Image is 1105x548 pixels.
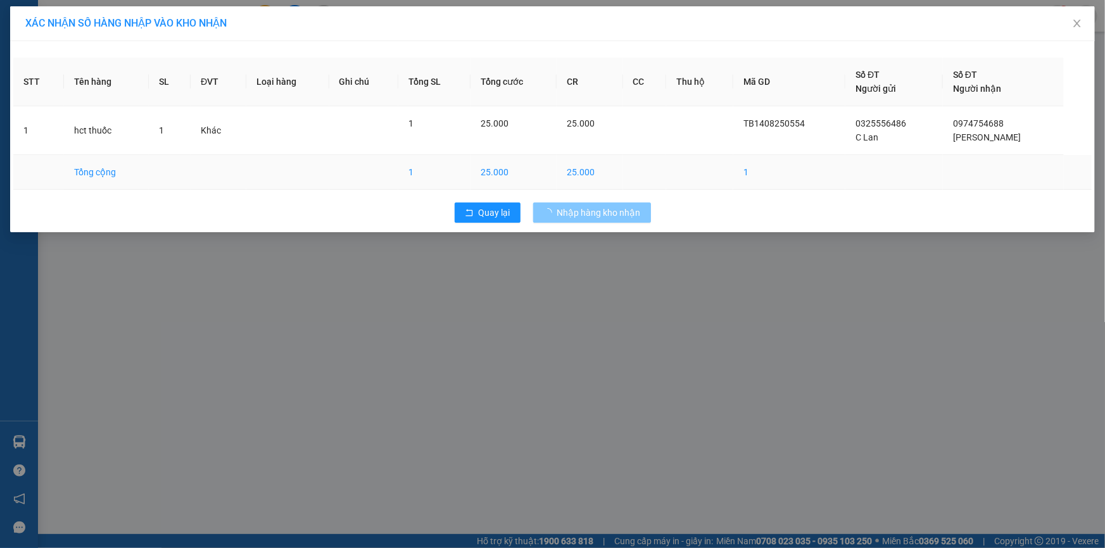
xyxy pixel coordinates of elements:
th: Ghi chú [329,58,399,106]
span: Số ĐT [856,70,880,80]
button: Nhập hàng kho nhận [533,202,651,223]
th: CC [623,58,667,106]
span: Quay lại [479,206,510,220]
span: Số ĐT [953,70,977,80]
th: SL [149,58,191,106]
td: Tổng cộng [64,155,149,190]
span: 1 [159,125,164,135]
td: hct thuốc [64,106,149,155]
th: ĐVT [191,58,246,106]
span: C Lan [856,132,878,142]
td: 1 [398,155,470,190]
th: Thu hộ [666,58,733,106]
span: TB1408250554 [743,118,805,128]
th: Mã GD [733,58,845,106]
span: 1 [408,118,414,128]
th: Tổng SL [398,58,470,106]
td: 25.000 [470,155,557,190]
span: 0325556486 [856,118,906,128]
span: Người gửi [856,84,896,94]
span: rollback [465,208,474,218]
td: 25.000 [557,155,622,190]
span: Nhập hàng kho nhận [557,206,641,220]
td: Khác [191,106,246,155]
span: 25.000 [567,118,595,128]
th: Tổng cước [470,58,557,106]
span: Người nhận [953,84,1001,94]
span: loading [543,208,557,217]
span: [PERSON_NAME] [953,132,1021,142]
span: 25.000 [481,118,508,128]
td: 1 [13,106,64,155]
th: Loại hàng [246,58,329,106]
button: rollbackQuay lại [455,202,521,223]
span: XÁC NHẬN SỐ HÀNG NHẬP VÀO KHO NHẬN [25,17,227,29]
span: close [1072,18,1082,28]
th: CR [557,58,622,106]
button: Close [1059,6,1095,42]
th: Tên hàng [64,58,149,106]
span: 0974754688 [953,118,1004,128]
td: 1 [733,155,845,190]
th: STT [13,58,64,106]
